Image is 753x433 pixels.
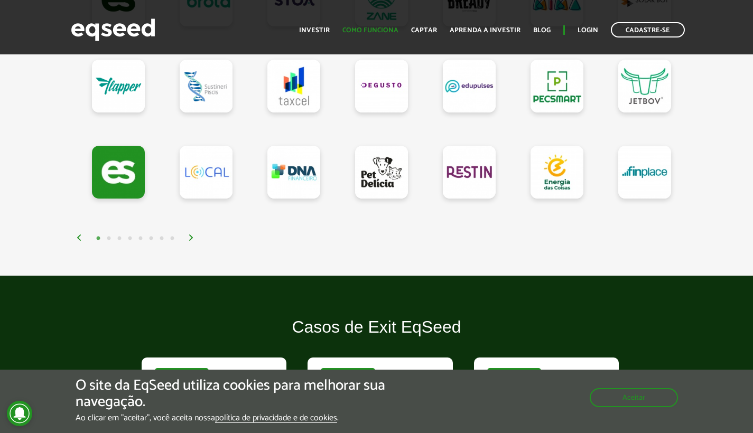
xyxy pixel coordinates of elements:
button: 5 of 4 [135,233,146,244]
a: Restin [443,146,496,199]
a: Pecsmart [531,60,583,112]
button: 8 of 4 [167,233,178,244]
a: Flapper [92,60,145,112]
a: Testando Contrato [92,146,145,199]
a: Finplace [618,146,671,199]
h5: O site da EqSeed utiliza cookies para melhorar sua navegação. [76,378,437,410]
a: Degusto Brands [355,60,408,112]
button: 4 of 4 [125,233,135,244]
button: 7 of 4 [156,233,167,244]
img: arrow%20left.svg [76,234,82,241]
a: Cadastre-se [611,22,685,37]
a: JetBov [618,60,671,112]
a: Aprenda a investir [450,27,520,34]
div: Sucesso [487,368,541,382]
a: Login [578,27,598,34]
p: Ao clicar em "aceitar", você aceita nossa . [76,413,437,423]
button: 2 of 4 [104,233,114,244]
a: Loocal [180,146,233,199]
a: Pet Delícia [355,146,408,199]
button: 3 of 4 [114,233,125,244]
a: DNA Financeiro [267,146,320,199]
button: Aceitar [590,388,678,407]
button: 1 of 4 [93,233,104,244]
a: Taxcel [267,60,320,112]
a: Como funciona [342,27,398,34]
a: Sustineri Piscis [180,60,233,112]
img: EqSeed [71,16,155,44]
button: 6 of 4 [146,233,156,244]
a: Edupulses [443,60,496,112]
img: arrow%20right.svg [188,234,194,241]
a: Captar [411,27,437,34]
a: Investir [299,27,330,34]
div: Sucesso [155,368,209,382]
a: Energia das Coisas [531,146,583,199]
a: política de privacidade e de cookies [215,414,337,423]
a: Blog [533,27,551,34]
h2: Casos de Exit EqSeed [134,318,620,352]
div: Sucesso [321,368,375,382]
